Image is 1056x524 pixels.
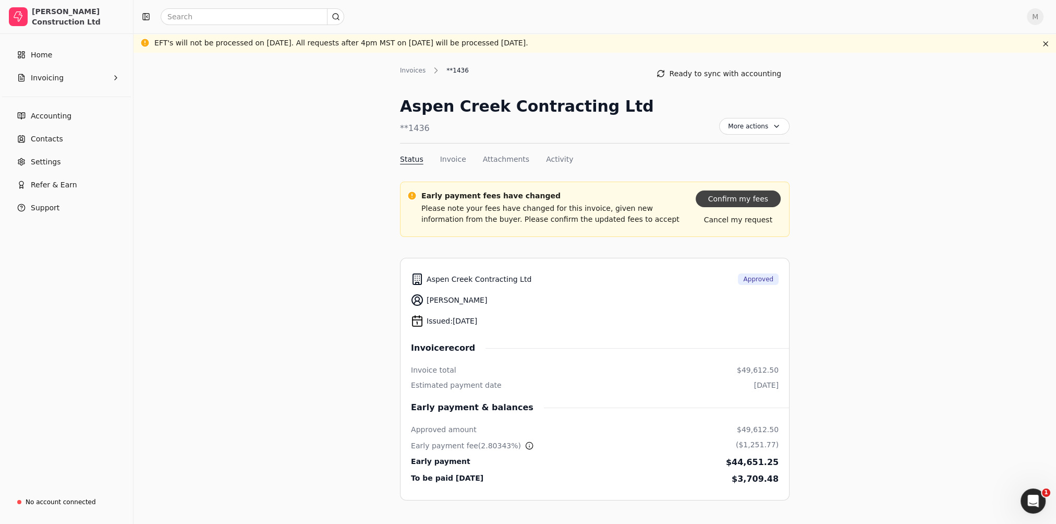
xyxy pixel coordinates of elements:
span: Invoice record [411,342,485,354]
button: Confirm my fees [696,190,781,207]
button: Invoice [440,154,466,165]
button: Cancel my request [696,211,781,228]
div: Early payment [411,456,470,469]
button: More actions [719,118,790,135]
button: Invoicing [4,67,129,88]
span: Approved [743,275,773,284]
span: Home [31,50,52,61]
iframe: Intercom live chat [1021,489,1046,514]
div: Invoices [400,66,431,75]
a: Settings [4,151,129,172]
div: Estimated payment date [411,380,502,391]
div: $49,612.50 [737,424,779,435]
span: Support [31,203,59,213]
span: ( 2.80343 %) [478,442,521,450]
span: Contacts [31,134,63,145]
button: Refer & Earn [4,174,129,195]
span: Refer & Earn [31,180,77,190]
div: $49,612.50 [737,365,779,376]
span: Issued: [DATE] [427,316,477,327]
button: Status [400,154,423,165]
span: Early payment & balances [411,401,544,414]
button: Attachments [483,154,529,165]
span: 1 [1042,489,1050,497]
button: Support [4,197,129,218]
a: Accounting [4,105,129,126]
p: Please note your fees have changed for this invoice, given new information from the buyer. Please... [421,203,691,225]
div: [DATE] [754,380,779,391]
p: Early payment fees have changed [421,190,691,201]
a: No account connected [4,493,129,511]
div: To be paid [DATE] [411,473,483,485]
a: Home [4,44,129,65]
button: Ready to sync with accounting [648,65,790,82]
div: ($1,251.77) [736,439,779,452]
span: Accounting [31,111,71,122]
span: Settings [31,157,60,168]
span: Early payment fee [411,442,478,450]
span: Invoicing [31,73,64,84]
div: Approved amount [411,424,477,435]
div: [PERSON_NAME] Construction Ltd [32,6,124,27]
button: Activity [546,154,573,165]
input: Search [161,8,344,25]
span: Aspen Creek Contracting Ltd [427,274,531,285]
span: [PERSON_NAME] [427,295,487,306]
div: Invoice total [411,365,456,376]
button: M [1027,8,1043,25]
div: EFT's will not be processed on [DATE]. All requests after 4pm MST on [DATE] will be processed [DA... [154,38,528,49]
nav: Breadcrumb [400,65,474,76]
a: Contacts [4,128,129,149]
div: No account connected [26,497,96,507]
div: Aspen Creek Contracting Ltd [400,94,654,118]
div: $44,651.25 [726,456,779,469]
div: $3,709.48 [732,473,779,485]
